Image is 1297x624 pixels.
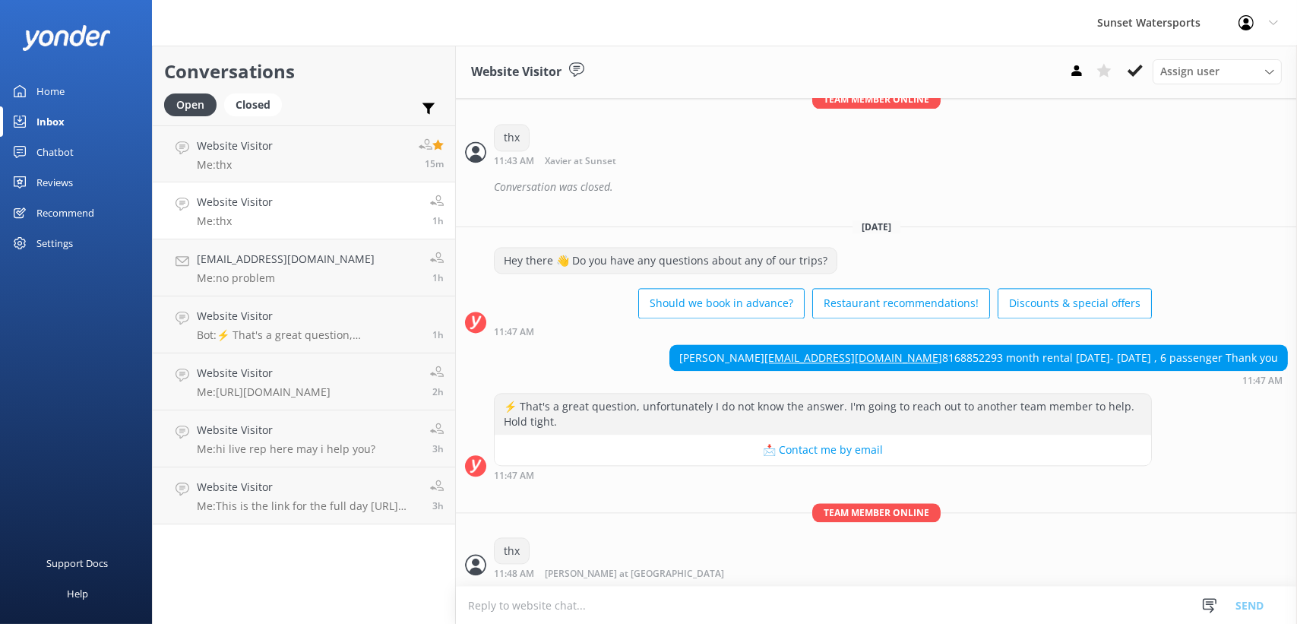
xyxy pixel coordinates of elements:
[471,62,562,82] h3: Website Visitor
[197,385,331,399] p: Me: [URL][DOMAIN_NAME]
[494,569,534,579] strong: 11:48 AM
[164,96,224,112] a: Open
[1153,59,1282,84] div: Assign User
[23,25,110,50] img: yonder-white-logo.png
[67,578,88,609] div: Help
[495,538,529,564] div: thx
[432,271,444,284] span: 10:45am 14-Aug-2025 (UTC -05:00) America/Cancun
[197,158,273,172] p: Me: thx
[812,288,990,318] button: Restaurant recommendations!
[197,499,419,513] p: Me: This is the link for the full day [URL][DOMAIN_NAME]
[998,288,1152,318] button: Discounts & special offers
[494,155,666,166] div: 10:43am 01-Aug-2025 (UTC -05:00) America/Cancun
[36,198,94,228] div: Recommend
[494,328,534,337] strong: 11:47 AM
[764,350,942,365] a: [EMAIL_ADDRESS][DOMAIN_NAME]
[494,470,1152,480] div: 10:47am 14-Aug-2025 (UTC -05:00) America/Cancun
[495,435,1151,465] button: 📩 Contact me by email
[153,125,455,182] a: Website VisitorMe:thx15m
[432,442,444,455] span: 08:46am 14-Aug-2025 (UTC -05:00) America/Cancun
[494,471,534,480] strong: 11:47 AM
[153,239,455,296] a: [EMAIL_ADDRESS][DOMAIN_NAME]Me:no problem1h
[197,422,375,439] h4: Website Visitor
[1160,63,1219,80] span: Assign user
[812,90,941,109] span: Team member online
[36,76,65,106] div: Home
[197,251,375,268] h4: [EMAIL_ADDRESS][DOMAIN_NAME]
[495,125,529,150] div: thx
[224,93,282,116] div: Closed
[197,271,375,285] p: Me: no problem
[670,345,1287,371] div: [PERSON_NAME] 8168852293 month rental [DATE]- [DATE] , 6 passenger Thank you
[153,467,455,524] a: Website VisitorMe:This is the link for the full day [URL][DOMAIN_NAME]3h
[197,138,273,154] h4: Website Visitor
[432,499,444,512] span: 07:59am 14-Aug-2025 (UTC -05:00) America/Cancun
[164,57,444,86] h2: Conversations
[494,174,1288,200] div: Conversation was closed.
[36,137,74,167] div: Chatbot
[494,326,1152,337] div: 10:47am 14-Aug-2025 (UTC -05:00) America/Cancun
[224,96,289,112] a: Closed
[495,394,1151,434] div: ⚡ That's a great question, unfortunately I do not know the answer. I'm going to reach out to anot...
[197,479,419,496] h4: Website Visitor
[197,365,331,382] h4: Website Visitor
[47,548,109,578] div: Support Docs
[153,182,455,239] a: Website VisitorMe:thx1h
[164,93,217,116] div: Open
[495,248,837,274] div: Hey there 👋 Do you have any questions about any of our trips?
[432,328,444,341] span: 10:23am 14-Aug-2025 (UTC -05:00) America/Cancun
[197,328,421,342] p: Bot: ⚡ That's a great question, unfortunately I do not know the answer. I'm going to reach out to...
[432,385,444,398] span: 09:34am 14-Aug-2025 (UTC -05:00) America/Cancun
[638,288,805,318] button: Should we book in advance?
[853,220,900,233] span: [DATE]
[545,569,724,579] span: [PERSON_NAME] at [GEOGRAPHIC_DATA]
[36,228,73,258] div: Settings
[425,157,444,170] span: 11:42am 14-Aug-2025 (UTC -05:00) America/Cancun
[197,442,375,456] p: Me: hi live rep here may i help you?
[36,167,73,198] div: Reviews
[465,174,1288,200] div: 2025-08-01T16:21:52.000
[1242,376,1283,385] strong: 11:47 AM
[153,410,455,467] a: Website VisitorMe:hi live rep here may i help you?3h
[153,296,455,353] a: Website VisitorBot:⚡ That's a great question, unfortunately I do not know the answer. I'm going t...
[812,503,941,522] span: Team member online
[36,106,65,137] div: Inbox
[197,194,273,211] h4: Website Visitor
[494,157,534,166] strong: 11:43 AM
[197,214,273,228] p: Me: thx
[197,308,421,325] h4: Website Visitor
[669,375,1288,385] div: 10:47am 14-Aug-2025 (UTC -05:00) America/Cancun
[432,214,444,227] span: 10:48am 14-Aug-2025 (UTC -05:00) America/Cancun
[153,353,455,410] a: Website VisitorMe:[URL][DOMAIN_NAME]2h
[494,568,773,579] div: 10:48am 14-Aug-2025 (UTC -05:00) America/Cancun
[545,157,616,166] span: Xavier at Sunset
